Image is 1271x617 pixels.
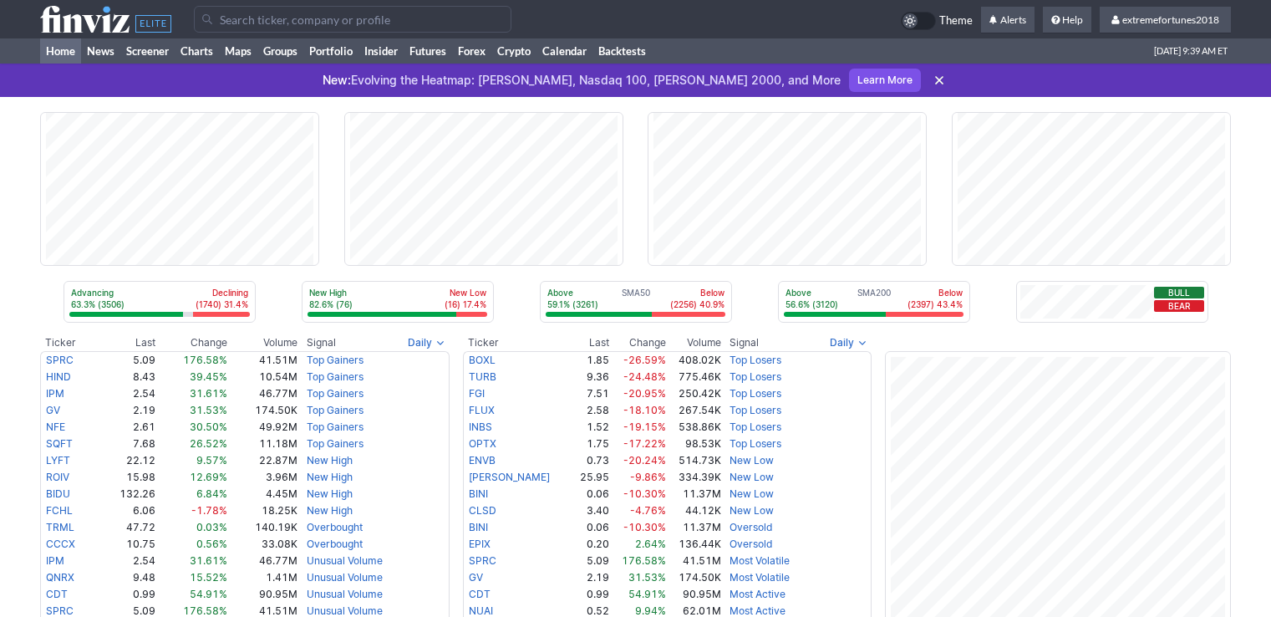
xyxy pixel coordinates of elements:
[228,486,297,502] td: 4.45M
[228,586,297,603] td: 90.95M
[667,452,722,469] td: 514.73K
[46,521,74,533] a: TRML
[785,298,838,310] p: 56.6% (3120)
[307,421,364,433] a: Top Gainers
[46,471,69,483] a: ROIV
[572,569,610,586] td: 2.19
[630,471,666,483] span: -9.86%
[97,469,156,486] td: 15.98
[469,504,496,517] a: CLSD
[97,569,156,586] td: 9.48
[469,471,550,483] a: [PERSON_NAME]
[469,571,483,584] a: GV
[667,402,722,419] td: 267.54K
[826,334,872,351] button: Signals interval
[667,553,722,569] td: 41.51M
[97,536,156,553] td: 10.75
[730,471,774,483] a: New Low
[190,421,227,433] span: 30.50%
[730,604,785,617] a: Most Active
[572,553,610,569] td: 5.09
[536,38,592,64] a: Calendar
[71,298,125,310] p: 63.3% (3506)
[196,487,227,500] span: 6.84%
[730,521,772,533] a: Oversold
[667,334,722,351] th: Volume
[228,419,297,436] td: 49.92M
[667,469,722,486] td: 334.39K
[307,336,336,349] span: Signal
[194,6,511,33] input: Search
[572,369,610,385] td: 9.36
[196,538,227,550] span: 0.56%
[307,354,364,366] a: Top Gainers
[404,334,450,351] button: Signals interval
[469,487,488,500] a: BINI
[156,334,229,351] th: Change
[784,287,964,312] div: SMA200
[46,404,60,416] a: GV
[323,73,351,87] span: New:
[196,521,227,533] span: 0.03%
[228,402,297,419] td: 174.50K
[452,38,491,64] a: Forex
[97,369,156,385] td: 8.43
[307,554,383,567] a: Unusual Volume
[97,586,156,603] td: 0.99
[404,38,452,64] a: Futures
[97,486,156,502] td: 132.26
[1154,287,1204,298] button: Bull
[219,38,257,64] a: Maps
[623,387,666,400] span: -20.95%
[730,370,781,383] a: Top Losers
[469,521,488,533] a: BINI
[623,370,666,383] span: -24.48%
[469,554,496,567] a: SPRC
[307,387,364,400] a: Top Gainers
[307,487,353,500] a: New High
[97,519,156,536] td: 47.72
[97,436,156,452] td: 7.68
[469,588,491,600] a: CDT
[190,404,227,416] span: 31.53%
[81,38,120,64] a: News
[635,604,666,617] span: 9.94%
[623,487,666,500] span: -10.30%
[469,437,496,450] a: OPTX
[46,554,64,567] a: IPM
[730,538,772,550] a: Oversold
[469,421,492,433] a: INBS
[228,452,297,469] td: 22.87M
[623,454,666,467] span: -20.24%
[191,504,227,517] span: -1.78%
[228,519,297,536] td: 140.19K
[196,287,248,298] p: Declining
[730,588,785,600] a: Most Active
[190,588,227,600] span: 54.91%
[670,298,724,310] p: (2256) 40.9%
[628,588,666,600] span: 54.91%
[307,588,383,600] a: Unusual Volume
[190,370,227,383] span: 39.45%
[228,385,297,402] td: 46.77M
[71,287,125,298] p: Advancing
[1154,300,1204,312] button: Bear
[307,538,363,550] a: Overbought
[939,12,973,30] span: Theme
[730,336,759,349] span: Signal
[97,502,156,519] td: 6.06
[546,287,726,312] div: SMA50
[572,586,610,603] td: 0.99
[97,553,156,569] td: 2.54
[46,421,65,433] a: NFE
[572,502,610,519] td: 3.40
[196,454,227,467] span: 9.57%
[97,402,156,419] td: 2.19
[469,370,496,383] a: TURB
[572,334,610,351] th: Last
[730,421,781,433] a: Top Losers
[547,287,598,298] p: Above
[1122,13,1219,26] span: extremefortunes2018
[572,486,610,502] td: 0.06
[307,521,363,533] a: Overbought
